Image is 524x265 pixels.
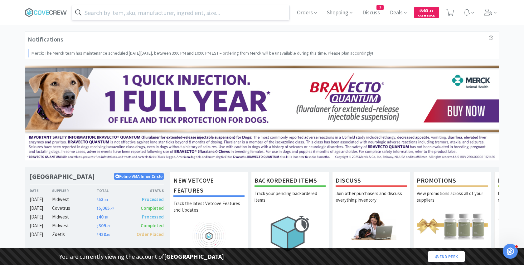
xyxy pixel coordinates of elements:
[52,188,97,194] div: Supplier
[336,212,407,240] img: hero_discuss.png
[503,244,518,259] iframe: Intercom live chat
[97,198,99,202] span: $
[420,7,433,13] span: 668
[255,212,326,255] img: hero_backorders.png
[97,205,114,211] span: 5,065
[52,196,97,203] div: Midwest
[97,233,99,237] span: $
[97,215,99,219] span: $
[336,175,407,187] h1: Discuss
[30,231,164,238] a: [DATE]Zoetis$428.00Order Placed
[413,172,491,257] a: PromotionsView promotions across all of your suppliers
[30,204,164,212] a: [DATE]Covetrus$5,065.47Completed
[104,198,108,202] span: . 84
[30,204,52,212] div: [DATE]
[255,175,326,187] h1: Backordered Items
[30,213,52,221] div: [DATE]
[28,34,63,44] h3: Notifications
[414,4,439,21] a: $668.11Cash Back
[30,222,52,229] div: [DATE]
[142,214,164,220] span: Processed
[110,207,114,211] span: . 47
[173,175,245,197] h1: New Vetcove Features
[417,175,488,187] h1: Promotions
[25,66,499,160] img: 3ffb5edee65b4d9ab6d7b0afa510b01f.jpg
[114,173,164,180] p: Feline VMA Inner Circle
[52,213,97,221] div: Midwest
[97,223,110,228] span: 309
[30,213,164,221] a: [DATE]Midwest$40.38Processed
[30,196,164,203] a: [DATE]Midwest$53.84Processed
[429,9,433,13] span: . 11
[141,205,164,211] span: Completed
[104,215,108,219] span: . 38
[52,204,97,212] div: Covetrus
[142,196,164,202] span: Processed
[97,207,99,211] span: $
[336,190,407,212] p: Join other purchasers and discuss everything inventory
[106,224,110,228] span: . 71
[377,5,383,10] span: 2
[30,196,52,203] div: [DATE]
[97,224,99,228] span: $
[72,5,289,20] input: Search by item, sku, manufacturer, ingredient, size...
[173,200,245,222] p: Track the latest Vetcove Features and Updates
[52,231,97,238] div: Zoetis
[251,172,329,257] a: Backordered ItemsTrack your pending backordered items
[30,231,52,238] div: [DATE]
[97,188,130,194] div: Total
[97,214,108,220] span: 40
[428,251,465,262] a: End Peek
[30,188,52,194] div: Date
[255,190,326,212] p: Track your pending backordered items
[141,223,164,228] span: Completed
[360,10,382,16] a: Discuss2
[137,231,164,237] span: Order Placed
[32,50,373,56] p: Merck: The Merck team has maintenance scheduled [DATE][DATE], between 3:00 PM and 10:00 PM EST – ...
[420,9,421,13] span: $
[52,222,97,229] div: Midwest
[97,231,110,237] span: 428
[97,196,108,202] span: 53
[170,172,248,257] a: New Vetcove FeaturesTrack the latest Vetcove Features and Updates
[30,172,95,181] h1: [GEOGRAPHIC_DATA]
[417,212,488,240] img: hero_promotions.png
[173,222,245,250] img: hero_feature_roadmap.png
[30,222,164,229] a: [DATE]Midwest$309.71Completed
[106,233,110,237] span: . 00
[164,253,224,260] strong: [GEOGRAPHIC_DATA]
[332,172,410,257] a: DiscussJoin other purchasers and discuss everything inventory
[59,252,224,262] p: You are currently viewing the account of
[417,190,488,212] p: View promotions across all of your suppliers
[418,14,435,18] span: Cash Back
[130,188,164,194] div: Status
